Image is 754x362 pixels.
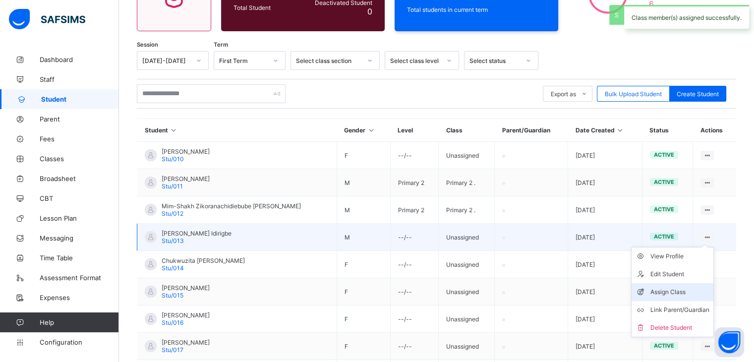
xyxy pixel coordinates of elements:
[137,41,158,48] span: Session
[337,305,390,333] td: F
[654,342,674,349] span: active
[162,284,210,292] span: [PERSON_NAME]
[407,6,546,13] span: Total students in current term
[439,305,495,333] td: Unassigned
[162,182,183,190] span: Stu/011
[40,194,119,202] span: CBT
[337,169,390,196] td: M
[439,251,495,278] td: Unassigned
[568,224,642,251] td: [DATE]
[337,119,390,142] th: Gender
[390,196,439,224] td: Primary 2
[439,196,495,224] td: Primary 2 .
[162,148,210,155] span: [PERSON_NAME]
[568,119,642,142] th: Date Created
[162,202,301,210] span: Mim-Shakh Zikoranachidiebube [PERSON_NAME]
[40,175,119,182] span: Broadsheet
[650,323,709,333] div: Delete Student
[337,224,390,251] td: M
[40,254,119,262] span: Time Table
[654,179,674,185] span: active
[40,318,118,326] span: Help
[40,75,119,83] span: Staff
[654,151,674,158] span: active
[495,119,568,142] th: Parent/Guardian
[40,338,118,346] span: Configuration
[142,57,190,64] div: [DATE]-[DATE]
[162,175,210,182] span: [PERSON_NAME]
[551,90,576,98] span: Export as
[162,257,245,264] span: Chukwuzita [PERSON_NAME]
[439,119,495,142] th: Class
[677,90,719,98] span: Create Student
[624,5,749,29] div: Class member(s) assigned successfully.
[390,278,439,305] td: --/--
[219,57,267,64] div: First Term
[162,319,183,326] span: Stu/016
[390,333,439,360] td: --/--
[390,251,439,278] td: --/--
[337,142,390,169] td: F
[390,142,439,169] td: --/--
[40,155,119,163] span: Classes
[605,90,662,98] span: Bulk Upload Student
[568,169,642,196] td: [DATE]
[162,230,232,237] span: [PERSON_NAME] Idirigbe
[568,305,642,333] td: [DATE]
[650,305,709,315] div: Link Parent/Guardian
[162,237,184,244] span: Stu/013
[162,292,183,299] span: Stu/015
[40,56,119,63] span: Dashboard
[296,57,361,64] div: Select class section
[439,169,495,196] td: Primary 2 .
[162,346,183,354] span: Stu/017
[390,57,441,64] div: Select class level
[367,6,372,16] span: 0
[568,278,642,305] td: [DATE]
[137,119,337,142] th: Student
[40,294,119,302] span: Expenses
[390,119,439,142] th: Level
[390,169,439,196] td: Primary 2
[162,339,210,346] span: [PERSON_NAME]
[568,142,642,169] td: [DATE]
[337,251,390,278] td: F
[367,126,375,134] i: Sort in Ascending Order
[162,311,210,319] span: [PERSON_NAME]
[714,327,744,357] button: Open asap
[162,264,184,272] span: Stu/014
[40,115,119,123] span: Parent
[650,269,709,279] div: Edit Student
[650,251,709,261] div: View Profile
[439,333,495,360] td: Unassigned
[162,155,184,163] span: Stu/010
[642,119,693,142] th: Status
[654,206,674,213] span: active
[654,233,674,240] span: active
[616,126,624,134] i: Sort in Ascending Order
[41,95,119,103] span: Student
[9,9,85,30] img: safsims
[650,287,709,297] div: Assign Class
[390,224,439,251] td: --/--
[693,119,736,142] th: Actions
[170,126,178,134] i: Sort in Ascending Order
[337,333,390,360] td: F
[568,196,642,224] td: [DATE]
[390,305,439,333] td: --/--
[439,278,495,305] td: Unassigned
[40,274,119,282] span: Assessment Format
[214,41,228,48] span: Term
[568,333,642,360] td: [DATE]
[40,234,119,242] span: Messaging
[568,251,642,278] td: [DATE]
[337,196,390,224] td: M
[469,57,520,64] div: Select status
[40,214,119,222] span: Lesson Plan
[439,142,495,169] td: Unassigned
[337,278,390,305] td: F
[439,224,495,251] td: Unassigned
[40,135,119,143] span: Fees
[231,1,299,14] div: Total Student
[162,210,183,217] span: Stu/012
